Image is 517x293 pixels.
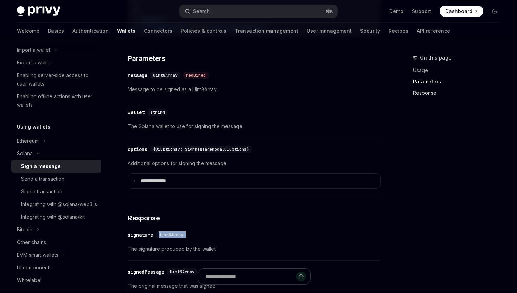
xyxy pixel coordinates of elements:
[128,159,381,168] span: Additional options for signing the message.
[11,236,101,249] a: Other chains
[17,238,46,247] div: Other chains
[445,8,472,15] span: Dashboard
[150,110,165,115] span: string
[307,23,352,39] a: User management
[412,8,431,15] a: Support
[489,6,500,17] button: Toggle dark mode
[21,175,64,183] div: Send a transaction
[389,23,408,39] a: Recipes
[153,73,178,78] span: Uint8Array
[296,272,306,281] button: Send message
[17,276,42,285] div: Whitelabel
[17,137,39,145] div: Ethereum
[11,160,101,173] a: Sign a message
[183,72,209,79] div: required
[48,23,64,39] a: Basics
[128,231,153,238] div: signature
[159,232,183,238] span: Uint8Array
[153,146,249,152] span: {uiOptions?: SignMessageModalUIOptions}
[17,58,51,67] div: Export a wallet
[11,185,101,198] a: Sign a transaction
[11,261,101,274] a: UI components
[17,92,97,109] div: Enabling offline actions with user wallets
[17,149,33,158] div: Solana
[128,72,147,79] div: message
[326,8,333,14] span: ⌘ K
[11,90,101,111] a: Enabling offline actions with user wallets
[11,274,101,287] a: Whitelabel
[21,187,62,196] div: Sign a transaction
[17,263,52,272] div: UI components
[17,6,60,16] img: dark logo
[11,198,101,211] a: Integrating with @solana/web3.js
[413,76,506,87] a: Parameters
[360,23,380,39] a: Security
[17,23,39,39] a: Welcome
[128,213,160,223] span: Response
[389,8,403,15] a: Demo
[128,109,145,116] div: wallet
[128,245,381,253] span: The signature produced by the wallet.
[11,211,101,223] a: Integrating with @solana/kit
[17,123,50,131] h5: Using wallets
[193,7,213,15] div: Search...
[235,23,298,39] a: Transaction management
[440,6,483,17] a: Dashboard
[72,23,109,39] a: Authentication
[17,251,58,259] div: EVM smart wallets
[21,213,85,221] div: Integrating with @solana/kit
[413,87,506,99] a: Response
[413,65,506,76] a: Usage
[128,122,381,131] span: The Solana wallet to use for signing the message.
[21,162,61,170] div: Sign a message
[180,5,337,18] button: Search...⌘K
[128,54,165,63] span: Parameters
[17,71,97,88] div: Enabling server-side access to user wallets
[11,56,101,69] a: Export a wallet
[128,146,147,153] div: options
[11,69,101,90] a: Enabling server-side access to user wallets
[117,23,135,39] a: Wallets
[181,23,226,39] a: Policies & controls
[420,54,452,62] span: On this page
[17,225,32,234] div: Bitcoin
[11,173,101,185] a: Send a transaction
[128,85,381,94] span: Message to be signed as a Uint8Array.
[417,23,450,39] a: API reference
[144,23,172,39] a: Connectors
[21,200,97,208] div: Integrating with @solana/web3.js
